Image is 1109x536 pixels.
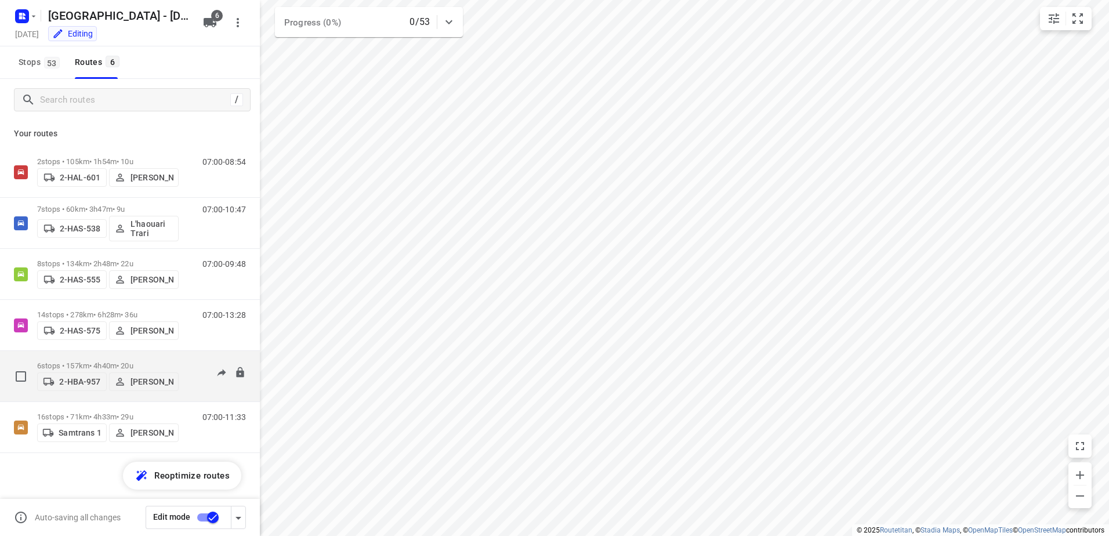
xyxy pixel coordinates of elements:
[131,173,173,182] p: [PERSON_NAME]
[880,526,912,534] a: Routetitan
[230,93,243,106] div: /
[131,326,173,335] p: [PERSON_NAME]
[131,428,173,437] p: [PERSON_NAME]
[37,219,107,238] button: 2-HAS-538
[131,377,173,386] p: [PERSON_NAME]
[37,310,179,319] p: 14 stops • 278km • 6h28m • 36u
[109,216,179,241] button: L'haouari Trari
[1040,7,1092,30] div: small contained button group
[123,462,241,490] button: Reoptimize routes
[59,377,100,386] p: 2-HBA-957
[109,321,179,340] button: [PERSON_NAME]
[109,270,179,289] button: [PERSON_NAME]
[40,91,230,109] input: Search routes
[231,510,245,524] div: Driver app settings
[52,28,93,39] div: You are currently in edit mode.
[131,275,173,284] p: [PERSON_NAME]
[202,259,246,269] p: 07:00-09:48
[211,10,223,21] span: 6
[75,55,123,70] div: Routes
[198,11,222,34] button: 6
[109,372,179,391] button: [PERSON_NAME]
[857,526,1104,534] li: © 2025 , © , © © contributors
[60,224,100,233] p: 2-HAS-538
[109,423,179,442] button: [PERSON_NAME]
[968,526,1013,534] a: OpenMapTiles
[226,11,249,34] button: More
[202,205,246,214] p: 07:00-10:47
[59,428,101,437] p: Samtrans 1
[154,468,230,483] span: Reoptimize routes
[202,412,246,422] p: 07:00-11:33
[14,128,246,140] p: Your routes
[920,526,960,534] a: Stadia Maps
[131,219,173,238] p: L'haouari Trari
[37,321,107,340] button: 2-HAS-575
[210,361,233,385] button: Send to driver
[37,157,179,166] p: 2 stops • 105km • 1h54m • 10u
[37,412,179,421] p: 16 stops • 71km • 4h33m • 29u
[60,173,100,182] p: 2-HAL-601
[60,326,100,335] p: 2-HAS-575
[60,275,100,284] p: 2-HAS-555
[109,168,179,187] button: [PERSON_NAME]
[37,361,179,370] p: 6 stops • 157km • 4h40m • 20u
[202,157,246,166] p: 07:00-08:54
[9,365,32,388] span: Select
[1042,7,1065,30] button: Map settings
[10,27,44,41] h5: Project date
[106,56,119,67] span: 6
[37,259,179,268] p: 8 stops • 134km • 2h48m • 22u
[234,367,246,380] button: Lock route
[275,7,463,37] div: Progress (0%)0/53
[284,17,341,28] span: Progress (0%)
[44,6,194,25] h5: Antwerpen - Wednesday
[37,270,107,289] button: 2-HAS-555
[19,55,63,70] span: Stops
[37,168,107,187] button: 2-HAL-601
[1066,7,1089,30] button: Fit zoom
[37,423,107,442] button: Samtrans 1
[35,513,121,522] p: Auto-saving all changes
[37,372,107,391] button: 2-HBA-957
[1018,526,1066,534] a: OpenStreetMap
[202,310,246,320] p: 07:00-13:28
[153,512,190,521] span: Edit mode
[37,205,179,213] p: 7 stops • 60km • 3h47m • 9u
[44,57,60,68] span: 53
[409,15,430,29] p: 0/53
